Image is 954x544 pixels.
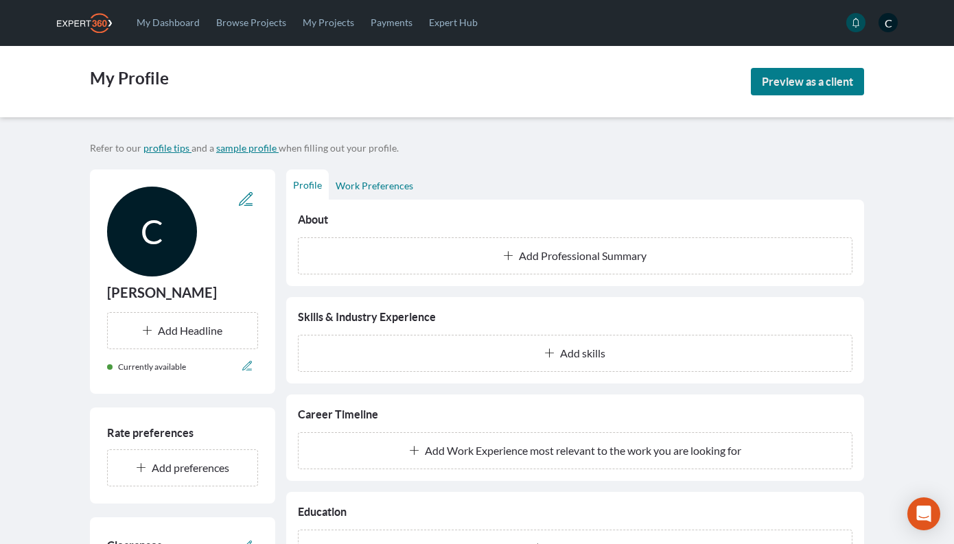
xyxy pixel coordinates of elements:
[143,142,191,154] a: profile tips
[216,142,279,154] a: sample profile
[310,249,841,263] div: Add Professional Summary
[907,497,940,530] div: Open Intercom Messenger
[242,361,252,370] svg: Edit availability information
[107,282,217,304] h3: [PERSON_NAME]
[504,251,513,261] svg: icon
[329,172,420,200] button: Work Preferences
[298,504,347,520] span: Education
[107,312,258,349] button: Add Headline
[143,326,152,335] svg: icon
[310,444,841,458] div: Add Work Experience most relevant to the work you are looking for
[90,142,399,154] span: Refer to our and a when filling out your profile.
[879,13,898,32] span: C
[90,68,169,95] h3: My Profile
[298,309,436,325] span: Skills & Industry Experience
[119,324,246,338] div: Add Headline
[545,348,555,358] svg: icon
[336,180,413,191] span: Work Preferences
[298,406,378,423] span: Career Timeline
[239,192,253,206] svg: Change profile picture
[298,432,852,469] button: Add Work Experience most relevant to the work you are looking for
[410,446,419,456] svg: icon
[298,335,852,372] button: Add skills
[298,211,328,228] span: About
[107,187,197,276] span: C
[118,362,186,372] span: Currently available
[57,13,112,33] img: Expert360
[293,179,322,191] span: Profile
[310,346,841,360] div: Add skills
[851,18,861,27] svg: icon
[107,449,258,486] button: Add preferences
[751,68,864,95] a: Preview as a client
[107,427,194,439] span: Rate preferences
[137,463,146,473] svg: icon
[298,237,852,274] button: Add Professional Summary
[762,75,853,88] span: Preview as a client
[119,461,246,475] div: Add preferences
